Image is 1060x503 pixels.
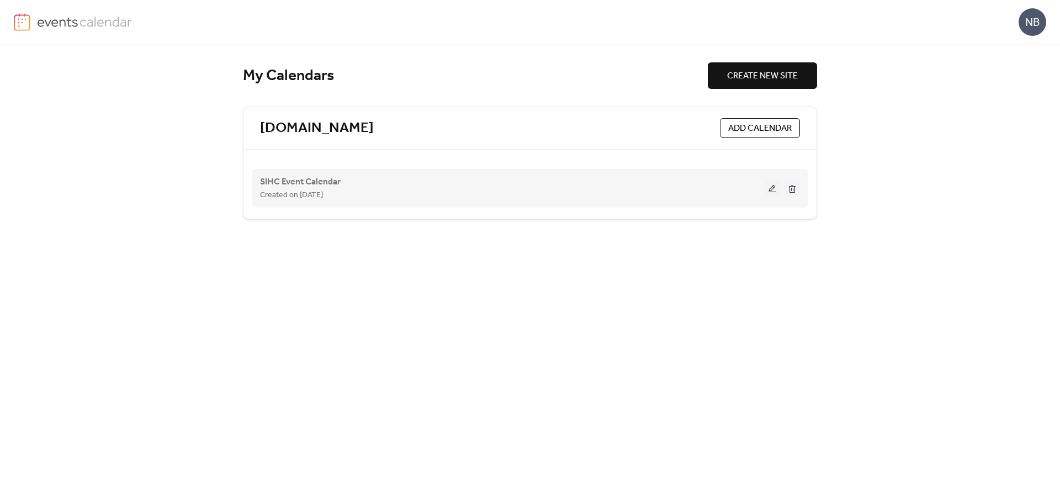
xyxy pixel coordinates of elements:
div: NB [1019,8,1046,36]
a: SIHC Event Calendar [260,179,341,185]
img: logo [14,13,30,31]
span: CREATE NEW SITE [727,70,798,83]
a: [DOMAIN_NAME] [260,119,374,137]
span: SIHC Event Calendar [260,176,341,189]
span: Created on [DATE] [260,189,323,202]
span: ADD CALENDAR [728,122,792,135]
img: logo-type [37,13,132,30]
button: CREATE NEW SITE [708,62,817,89]
button: ADD CALENDAR [720,118,800,138]
div: My Calendars [243,66,708,86]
